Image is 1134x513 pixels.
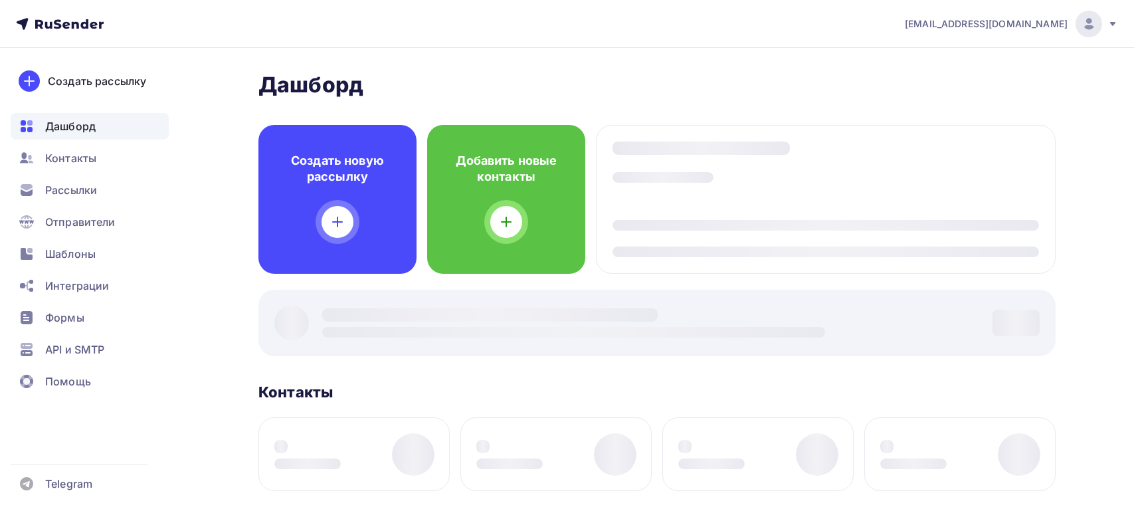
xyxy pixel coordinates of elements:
[45,342,104,358] span: API и SMTP
[45,476,92,492] span: Telegram
[11,209,169,235] a: Отправители
[11,304,169,331] a: Формы
[45,150,96,166] span: Контакты
[45,246,96,262] span: Шаблоны
[45,214,116,230] span: Отправители
[48,73,146,89] div: Создать рассылку
[280,153,395,185] h4: Создать новую рассылку
[11,113,169,140] a: Дашборд
[905,17,1068,31] span: [EMAIL_ADDRESS][DOMAIN_NAME]
[45,118,96,134] span: Дашборд
[258,72,1056,98] h2: Дашборд
[45,373,91,389] span: Помощь
[11,145,169,171] a: Контакты
[258,383,333,401] h3: Контакты
[448,153,564,185] h4: Добавить новые контакты
[11,177,169,203] a: Рассылки
[45,310,84,326] span: Формы
[11,241,169,267] a: Шаблоны
[905,11,1118,37] a: [EMAIL_ADDRESS][DOMAIN_NAME]
[45,182,97,198] span: Рассылки
[45,278,109,294] span: Интеграции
